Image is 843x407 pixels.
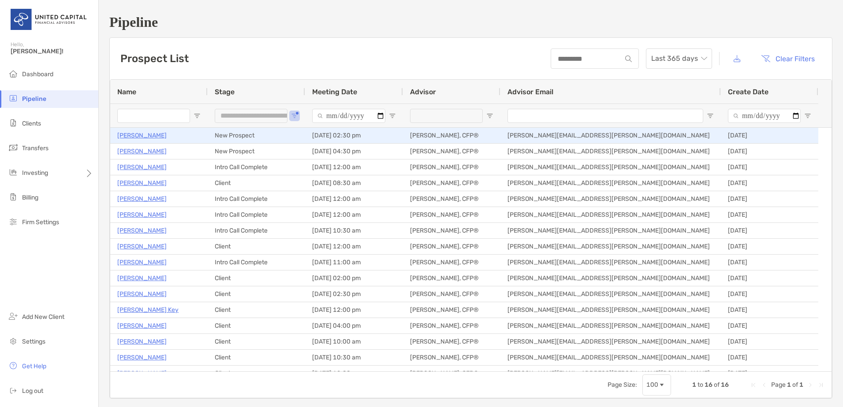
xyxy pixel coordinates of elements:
[117,273,167,284] a: [PERSON_NAME]
[208,128,305,143] div: New Prospect
[721,366,818,381] div: [DATE]
[403,366,500,381] div: [PERSON_NAME], CFP®
[8,360,19,371] img: get-help icon
[500,239,721,254] div: [PERSON_NAME][EMAIL_ADDRESS][PERSON_NAME][DOMAIN_NAME]
[721,128,818,143] div: [DATE]
[22,313,64,321] span: Add New Client
[721,334,818,349] div: [DATE]
[8,385,19,396] img: logout icon
[305,239,403,254] div: [DATE] 12:00 am
[721,175,818,191] div: [DATE]
[403,191,500,207] div: [PERSON_NAME], CFP®
[8,68,19,79] img: dashboard icon
[8,167,19,178] img: investing icon
[117,352,167,363] a: [PERSON_NAME]
[11,4,88,35] img: United Capital Logo
[305,255,403,270] div: [DATE] 11:00 am
[208,350,305,365] div: Client
[761,381,768,388] div: Previous Page
[403,350,500,365] div: [PERSON_NAME], CFP®
[305,191,403,207] div: [DATE] 12:00 am
[11,48,93,55] span: [PERSON_NAME]!
[500,366,721,381] div: [PERSON_NAME][EMAIL_ADDRESS][PERSON_NAME][DOMAIN_NAME]
[698,381,703,388] span: to
[117,109,190,123] input: Name Filter Input
[117,88,136,96] span: Name
[22,218,59,226] span: Firm Settings
[117,289,167,300] a: [PERSON_NAME]
[500,159,721,175] div: [PERSON_NAME][EMAIL_ADDRESS][PERSON_NAME][DOMAIN_NAME]
[8,118,19,128] img: clients icon
[721,381,729,388] span: 16
[728,88,768,96] span: Create Date
[500,350,721,365] div: [PERSON_NAME][EMAIL_ADDRESS][PERSON_NAME][DOMAIN_NAME]
[8,93,19,104] img: pipeline icon
[500,318,721,333] div: [PERSON_NAME][EMAIL_ADDRESS][PERSON_NAME][DOMAIN_NAME]
[208,175,305,191] div: Client
[692,381,696,388] span: 1
[721,207,818,222] div: [DATE]
[291,112,298,119] button: Open Filter Menu
[305,302,403,318] div: [DATE] 12:00 pm
[771,381,786,388] span: Page
[721,350,818,365] div: [DATE]
[721,223,818,238] div: [DATE]
[208,207,305,222] div: Intro Call Complete
[714,381,720,388] span: of
[625,55,632,62] img: input icon
[208,318,305,333] div: Client
[707,112,714,119] button: Open Filter Menu
[8,192,19,202] img: billing icon
[500,207,721,222] div: [PERSON_NAME][EMAIL_ADDRESS][PERSON_NAME][DOMAIN_NAME]
[305,366,403,381] div: [DATE] 12:00 am
[117,162,167,173] a: [PERSON_NAME]
[507,109,703,123] input: Advisor Email Filter Input
[117,320,167,331] p: [PERSON_NAME]
[117,257,167,268] p: [PERSON_NAME]
[500,302,721,318] div: [PERSON_NAME][EMAIL_ADDRESS][PERSON_NAME][DOMAIN_NAME]
[22,70,53,78] span: Dashboard
[403,207,500,222] div: [PERSON_NAME], CFP®
[787,381,791,388] span: 1
[403,318,500,333] div: [PERSON_NAME], CFP®
[728,109,801,123] input: Create Date Filter Input
[208,366,305,381] div: Client
[208,270,305,286] div: Client
[403,255,500,270] div: [PERSON_NAME], CFP®
[500,255,721,270] div: [PERSON_NAME][EMAIL_ADDRESS][PERSON_NAME][DOMAIN_NAME]
[721,286,818,302] div: [DATE]
[305,270,403,286] div: [DATE] 02:00 pm
[305,207,403,222] div: [DATE] 12:00 am
[403,144,500,159] div: [PERSON_NAME], CFP®
[194,112,201,119] button: Open Filter Menu
[117,146,167,157] a: [PERSON_NAME]
[721,270,818,286] div: [DATE]
[22,338,45,345] span: Settings
[22,169,48,177] span: Investing
[500,128,721,143] div: [PERSON_NAME][EMAIL_ADDRESS][PERSON_NAME][DOMAIN_NAME]
[410,88,436,96] span: Advisor
[208,239,305,254] div: Client
[403,334,500,349] div: [PERSON_NAME], CFP®
[305,144,403,159] div: [DATE] 04:30 pm
[305,159,403,175] div: [DATE] 12:00 am
[312,88,357,96] span: Meeting Date
[608,381,637,388] div: Page Size:
[208,223,305,238] div: Intro Call Complete
[208,144,305,159] div: New Prospect
[305,350,403,365] div: [DATE] 10:30 am
[117,178,167,189] a: [PERSON_NAME]
[117,304,179,315] a: [PERSON_NAME] Key
[117,368,167,379] p: [PERSON_NAME]
[750,381,757,388] div: First Page
[8,142,19,153] img: transfers icon
[117,130,167,141] p: [PERSON_NAME]
[208,334,305,349] div: Client
[305,318,403,333] div: [DATE] 04:00 pm
[117,193,167,204] a: [PERSON_NAME]
[22,194,38,201] span: Billing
